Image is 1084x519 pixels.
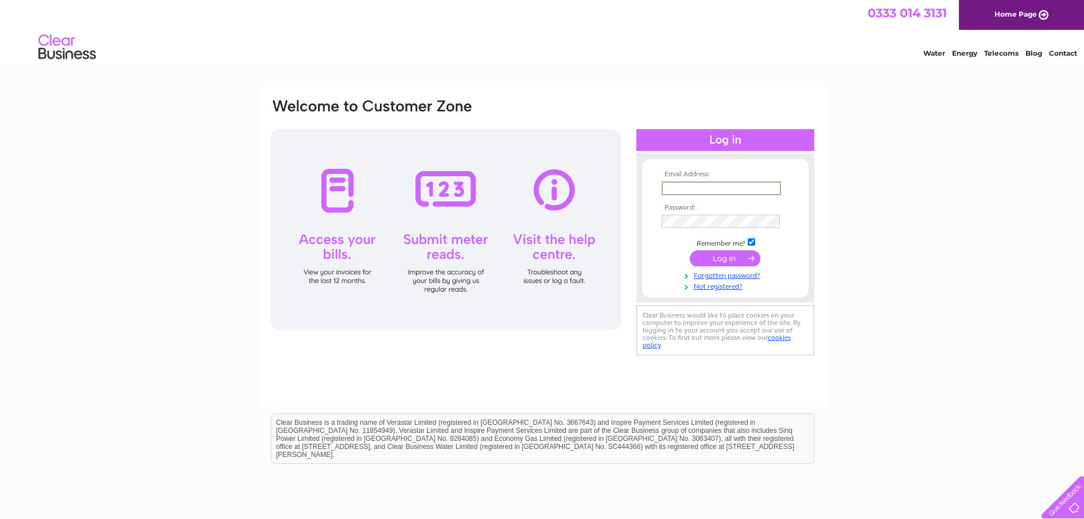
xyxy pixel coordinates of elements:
[659,171,792,179] th: Email Address:
[271,6,814,56] div: Clear Business is a trading name of Verastar Limited (registered in [GEOGRAPHIC_DATA] No. 3667643...
[1049,49,1077,57] a: Contact
[659,204,792,212] th: Password:
[38,30,96,65] img: logo.png
[868,6,947,20] a: 0333 014 3131
[662,280,792,291] a: Not registered?
[1025,49,1042,57] a: Blog
[659,237,792,248] td: Remember me?
[952,49,977,57] a: Energy
[643,334,791,349] a: cookies policy
[690,250,760,266] input: Submit
[662,269,792,280] a: Forgotten password?
[923,49,945,57] a: Water
[636,305,814,355] div: Clear Business would like to place cookies on your computer to improve your experience of the sit...
[984,49,1019,57] a: Telecoms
